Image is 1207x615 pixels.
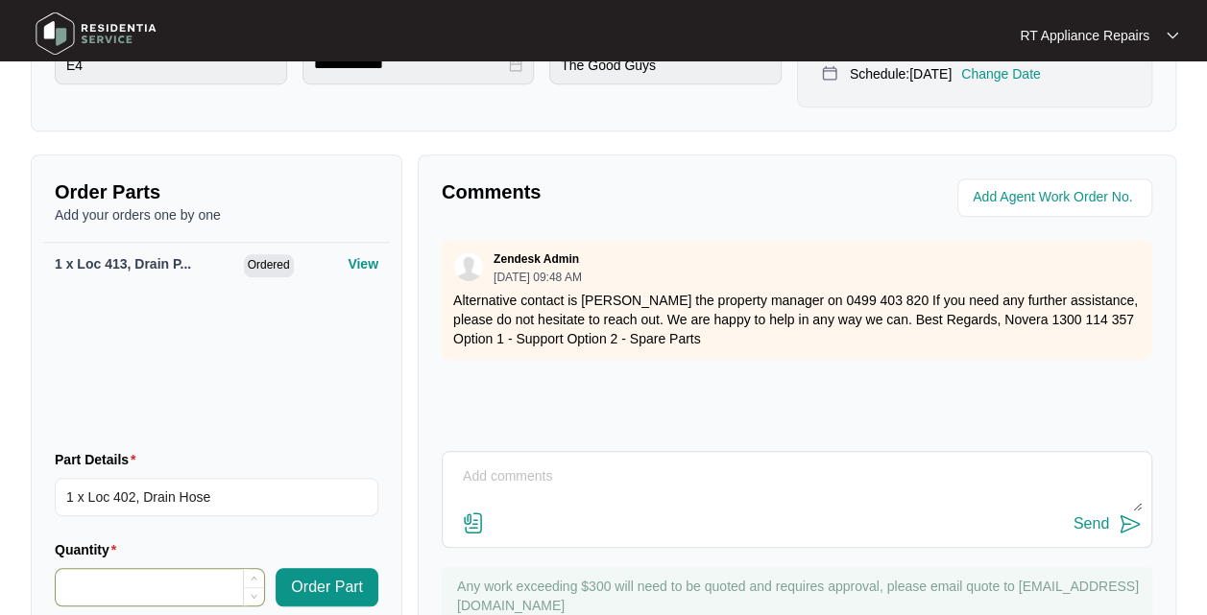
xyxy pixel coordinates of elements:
[961,64,1041,83] p: Change Date
[55,178,378,205] p: Order Parts
[348,254,378,273] p: View
[29,5,163,62] img: residentia service logo
[251,593,257,600] span: down
[276,568,378,606] button: Order Part
[243,587,264,605] span: Decrease Value
[1074,515,1109,532] div: Send
[1119,512,1142,535] img: send-icon.svg
[55,478,378,516] input: Part Details
[55,256,191,272] span: 1 x Loc 413, Drain P...
[1074,511,1142,537] button: Send
[821,64,838,82] img: map-pin
[244,254,294,277] span: Ordered
[494,272,582,283] p: [DATE] 09:48 AM
[454,252,483,281] img: user.svg
[973,186,1141,209] input: Add Agent Work Order No.
[442,178,784,205] p: Comments
[457,577,1143,615] p: Any work exceeding $300 will need to be quoted and requires approval, please email quote to [EMAI...
[55,450,144,469] label: Part Details
[55,540,124,559] label: Quantity
[850,64,952,83] p: Schedule: [DATE]
[494,251,579,267] p: Zendesk Admin
[55,205,378,225] p: Add your orders one by one
[1167,31,1178,40] img: dropdown arrow
[462,511,485,534] img: file-attachment-doc.svg
[56,569,264,605] input: Quantity
[291,576,363,599] span: Order Part
[243,569,264,587] span: Increase Value
[1020,26,1149,45] p: RT Appliance Repairs
[453,291,1141,348] p: Alternative contact is [PERSON_NAME] the property manager on 0499 403 820 If you need any further...
[251,575,257,581] span: up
